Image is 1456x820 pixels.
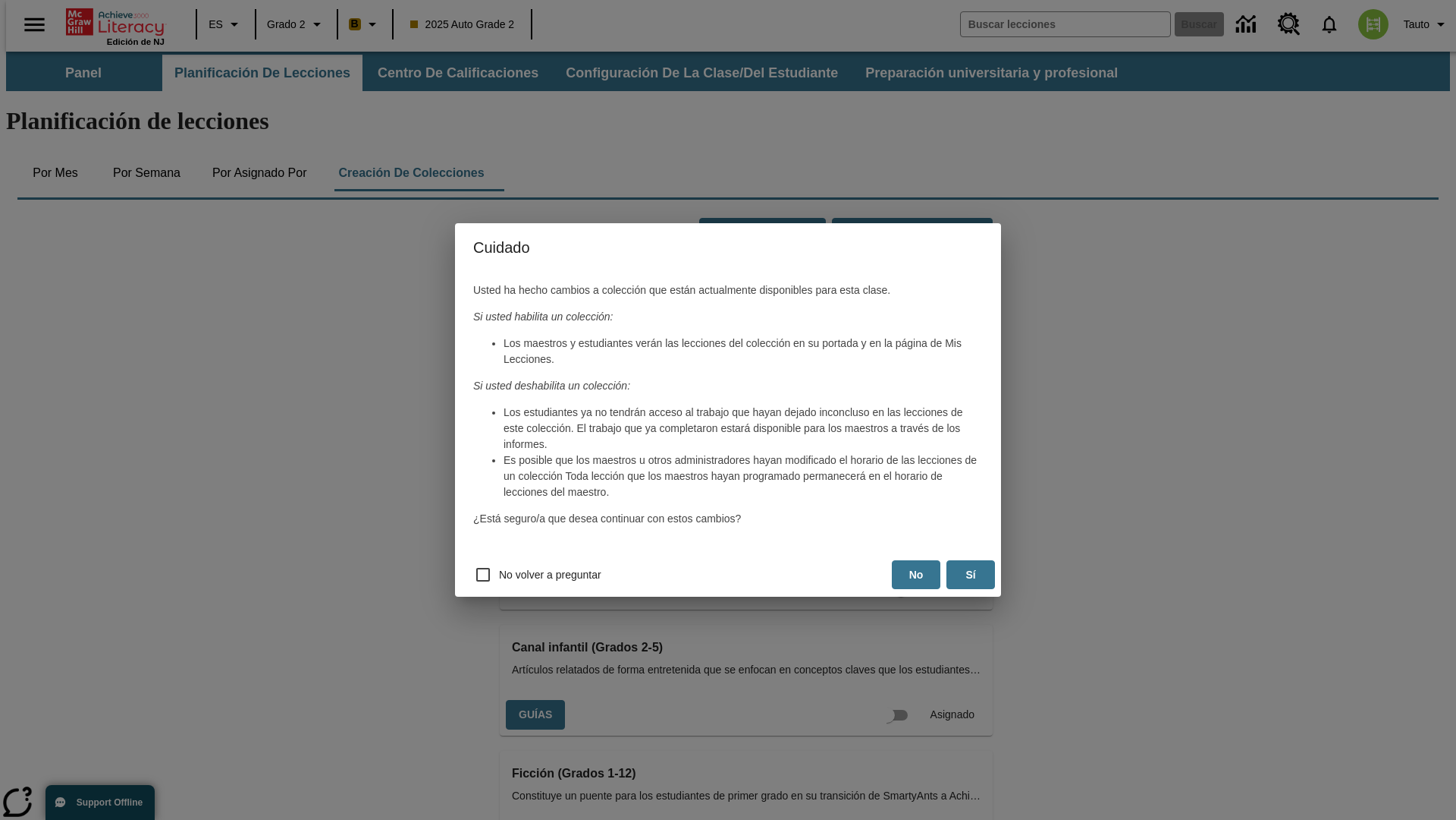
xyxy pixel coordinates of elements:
p: Usted ha hecho cambios a colección que están actualmente disponibles para esta clase. [473,282,983,298]
span: No volver a preguntar [499,567,601,583]
li: Es posible que los maestros u otros administradores hayan modificado el horario de las lecciones ... [504,453,983,500]
em: Si usted habilita un colección: [473,311,613,323]
button: No [892,560,940,590]
p: ¿Está seguro/a que desea continuar con estos cambios? [473,511,983,527]
li: Los maestros y estudiantes verán las lecciones del colección en su portada y en la página de Mis ... [504,336,983,367]
em: Si usted deshabilita un colección: [473,380,630,392]
li: Los estudiantes ya no tendrán acceso al trabajo que hayan dejado inconcluso en las lecciones de e... [504,405,983,453]
h4: Cuidado [455,223,1001,272]
button: Sí [946,560,995,590]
